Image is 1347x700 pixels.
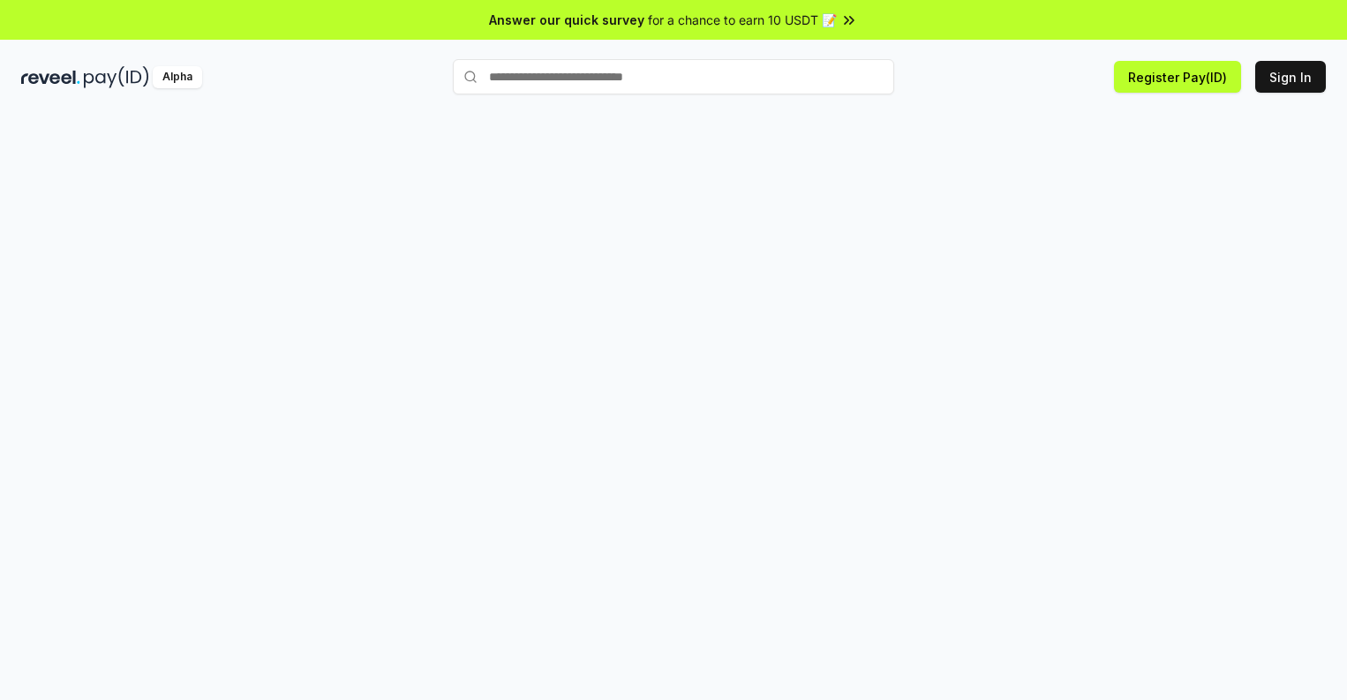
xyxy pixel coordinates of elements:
[21,66,80,88] img: reveel_dark
[153,66,202,88] div: Alpha
[489,11,644,29] span: Answer our quick survey
[1114,61,1241,93] button: Register Pay(ID)
[84,66,149,88] img: pay_id
[648,11,837,29] span: for a chance to earn 10 USDT 📝
[1255,61,1326,93] button: Sign In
